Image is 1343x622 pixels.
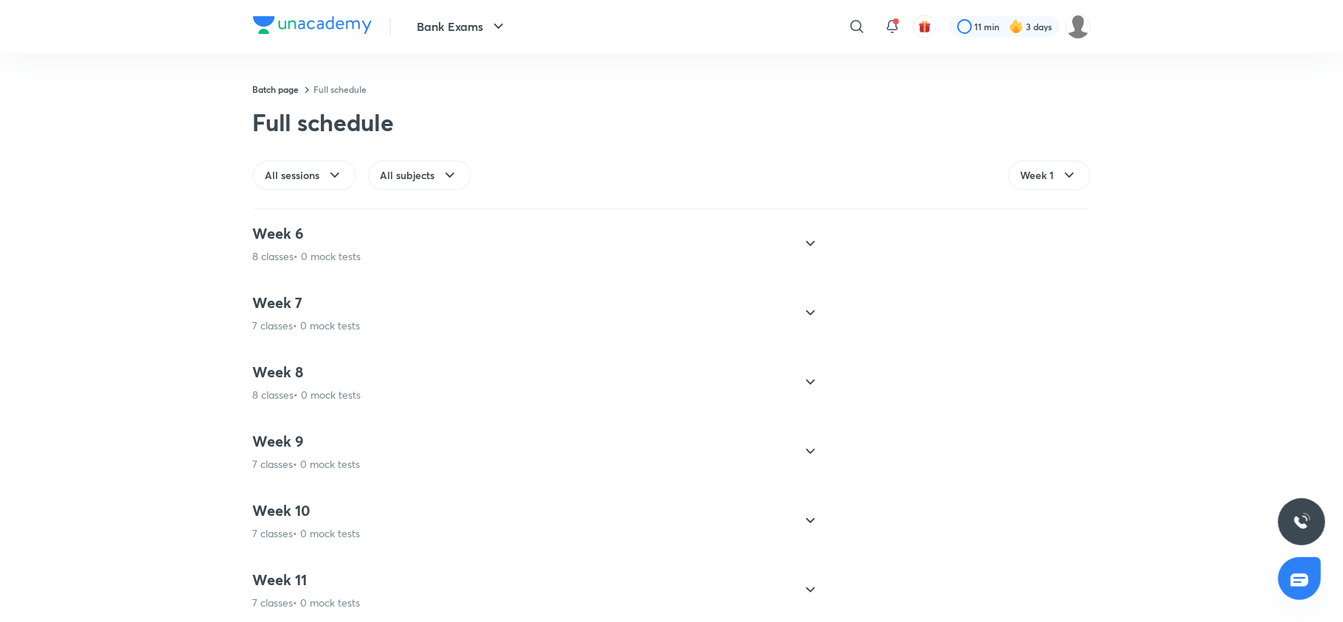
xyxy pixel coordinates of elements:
h4: Week 7 [253,293,361,312]
p: 7 classes • 0 mock tests [253,318,361,333]
a: Company Logo [253,16,372,38]
p: 7 classes • 0 mock tests [253,526,361,541]
div: Week 77 classes• 0 mock tests [241,293,819,333]
div: Week 107 classes• 0 mock tests [241,501,819,541]
div: Week 88 classes• 0 mock tests [241,363,819,402]
a: Full schedule [314,83,367,95]
h4: Week 11 [253,570,361,590]
h4: Week 10 [253,501,361,520]
span: Week 1 [1021,168,1055,183]
div: Week 68 classes• 0 mock tests [241,224,819,264]
span: All sessions [266,168,320,183]
h4: Week 9 [253,432,361,451]
p: 8 classes • 0 mock tests [253,249,361,264]
button: avatar [913,15,937,38]
p: 7 classes • 0 mock tests [253,457,361,472]
img: streak [1009,19,1024,34]
p: 7 classes • 0 mock tests [253,595,361,610]
div: Week 117 classes• 0 mock tests [241,570,819,610]
span: All subjects [381,168,435,183]
a: Batch page [253,83,299,95]
img: Company Logo [253,16,372,34]
p: 8 classes • 0 mock tests [253,388,361,402]
img: rohit [1066,14,1091,39]
h4: Week 8 [253,363,361,382]
h4: Week 6 [253,224,361,243]
img: ttu [1293,513,1311,531]
div: Full schedule [253,108,394,137]
div: Week 97 classes• 0 mock tests [241,432,819,472]
img: avatar [918,20,931,33]
button: Bank Exams [409,12,516,41]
